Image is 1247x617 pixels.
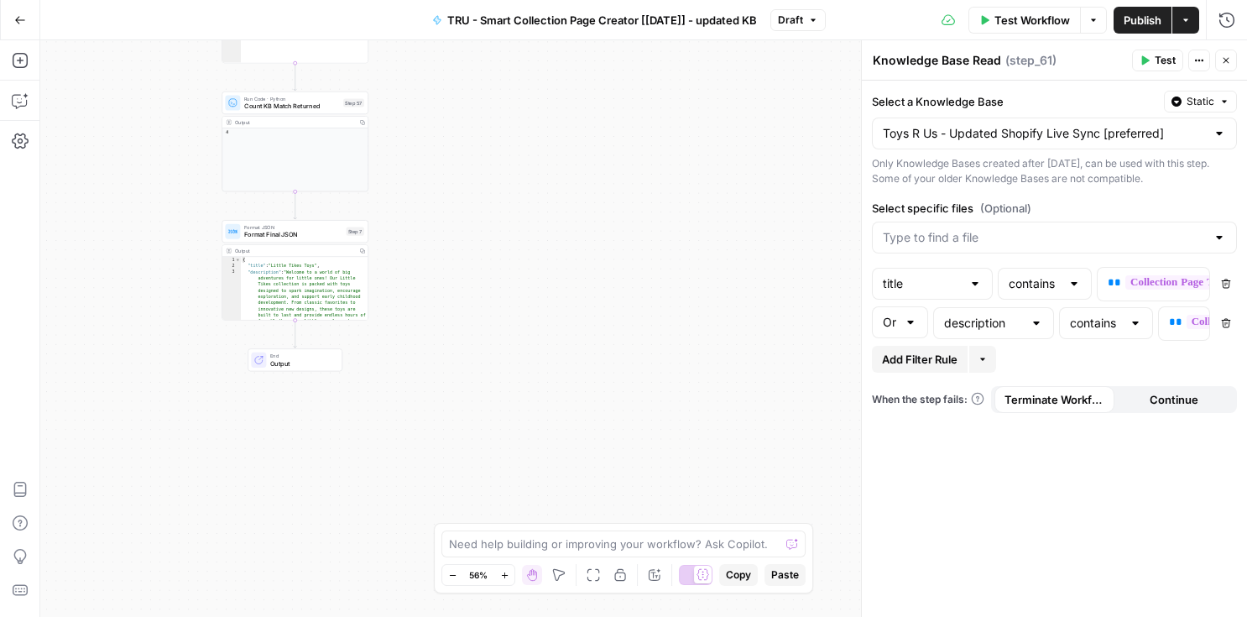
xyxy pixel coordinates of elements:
input: Type to find a file [883,229,1206,246]
span: End [270,352,335,359]
span: Test [1155,53,1176,68]
input: contains [1070,315,1122,332]
input: description [944,315,1023,332]
div: 4 [222,128,368,135]
button: Paste [764,564,806,586]
span: Add Filter Rule [882,351,957,368]
span: 56% [469,568,488,582]
g: Edge from step_57 to step_7 [294,191,296,219]
button: Publish [1114,7,1171,34]
span: Continue [1150,391,1198,408]
button: Continue [1114,386,1234,413]
a: When the step fails: [872,392,984,407]
span: ( step_61 ) [1005,52,1057,69]
div: Output [235,118,354,126]
span: Draft [778,13,803,28]
span: Count KB Match Returned [244,102,340,111]
span: Format Final JSON [244,230,342,239]
button: Draft [770,9,826,31]
span: Run Code · Python [244,95,340,102]
button: Add Filter Rule [872,346,968,373]
div: 2 [222,263,241,269]
span: Toggle code folding, rows 1 through 9 [235,257,240,263]
button: Test [1132,50,1183,71]
div: Step 57 [343,98,364,107]
div: 3 [222,269,241,429]
span: Terminate Workflow [1004,391,1104,408]
span: Format JSON [244,223,342,231]
input: title [883,275,962,292]
span: TRU - Smart Collection Page Creator [[DATE]] - updated KB [447,12,757,29]
label: Select a Knowledge Base [872,93,1157,110]
span: Copy [726,567,751,583]
g: Edge from step_56 to step_57 [294,63,296,91]
span: Publish [1124,12,1161,29]
input: contains [1009,275,1061,292]
div: Step 7 [347,227,364,236]
div: Only Knowledge Bases created after [DATE], can be used with this step. Some of your older Knowled... [872,156,1237,186]
div: Run Code · PythonCount KB Match ReturnedStep 57Output4 [222,92,368,191]
input: Toys R Us - Updated Shopify Live Sync [preferred] [883,125,1206,142]
input: Or [883,314,897,331]
div: 1 [222,257,241,263]
button: Copy [719,564,758,586]
div: EndOutput [222,348,368,371]
button: Test Workflow [968,7,1080,34]
div: Format JSONFormat Final JSONStep 7Output{ "title":"Little Tikes Toys", "description":"Welcome to ... [222,220,368,320]
span: Output [270,358,335,368]
div: Output [235,247,354,254]
span: (Optional) [980,200,1031,217]
button: TRU - Smart Collection Page Creator [[DATE]] - updated KB [422,7,767,34]
span: Static [1187,94,1214,109]
span: Test Workflow [994,12,1070,29]
g: Edge from step_7 to end [294,321,296,348]
span: Paste [771,567,799,583]
textarea: Knowledge Base Read [873,52,1001,69]
button: Static [1164,91,1237,112]
label: Select specific files [872,200,1237,217]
